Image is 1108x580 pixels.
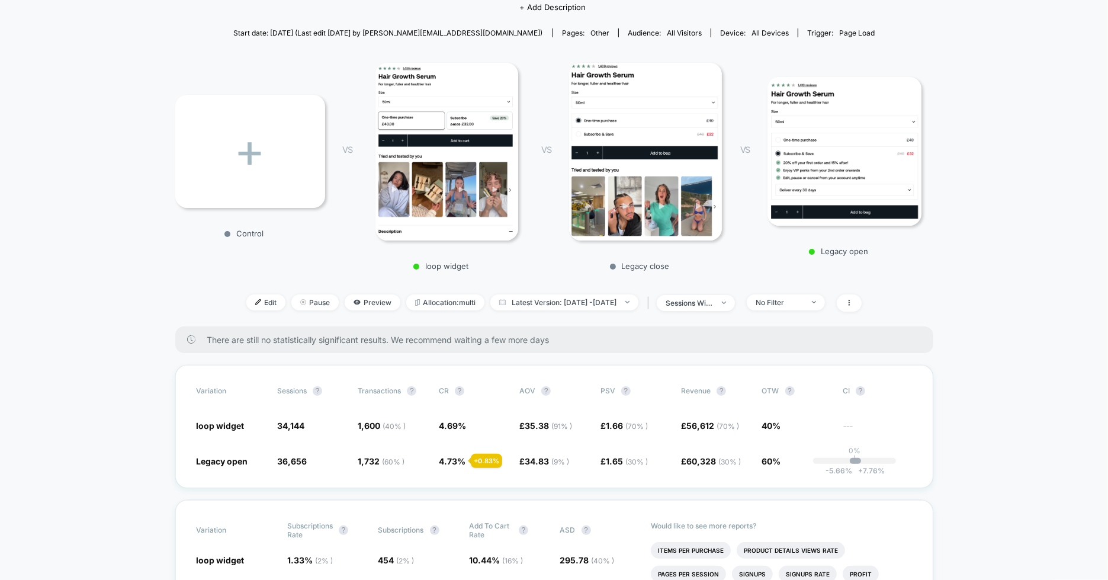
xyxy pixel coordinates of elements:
[277,421,304,431] span: 34,144
[197,555,245,565] span: loop widget
[519,2,586,14] span: + Add Description
[469,555,523,565] span: 10.44 %
[519,386,535,395] span: AOV
[378,555,415,565] span: 454
[378,525,424,534] span: Subscriptions
[625,301,630,303] img: end
[625,457,648,466] span: ( 30 % )
[541,386,551,396] button: ?
[233,28,542,37] span: Start date: [DATE] (Last edit [DATE] by [PERSON_NAME][EMAIL_ADDRESS][DOMAIN_NAME])
[499,299,506,305] img: calendar
[563,261,717,271] p: Legacy close
[762,456,781,466] span: 60%
[651,542,731,559] li: Items Per Purchase
[600,421,648,431] span: £
[751,28,789,37] span: all devices
[277,386,307,395] span: Sessions
[345,294,400,310] span: Preview
[519,421,572,431] span: £
[625,422,648,431] span: ( 70 % )
[667,28,702,37] span: All Visitors
[722,302,726,304] img: end
[718,457,741,466] span: ( 30 % )
[737,542,845,559] li: Product Details Views Rate
[525,456,569,466] span: 34.83
[343,145,352,155] span: VS
[382,457,404,466] span: ( 60 % )
[590,28,609,37] span: other
[541,145,551,155] span: VS
[358,421,406,431] span: 1,600
[762,421,781,431] span: 40%
[560,525,576,534] span: ASD
[197,386,262,396] span: Variation
[756,298,803,307] div: No Filter
[358,386,401,395] span: Transactions
[255,299,261,305] img: edit
[291,294,339,310] span: Pause
[490,294,638,310] span: Latest Version: [DATE] - [DATE]
[551,457,569,466] span: ( 9 % )
[582,525,591,535] button: ?
[717,386,726,396] button: ?
[455,386,464,396] button: ?
[826,466,853,475] span: -5.66 %
[439,456,465,466] span: 4.73 %
[415,299,420,306] img: rebalance
[762,386,827,396] span: OTW
[856,386,865,396] button: ?
[560,555,615,565] span: 295.78
[277,456,307,466] span: 36,656
[175,95,325,208] div: +
[600,386,615,395] span: PSV
[315,556,333,565] span: ( 2 % )
[197,456,248,466] span: Legacy open
[197,521,262,539] span: Variation
[651,521,912,530] p: Would like to see more reports?
[681,386,711,395] span: Revenue
[606,456,648,466] span: 1.65
[812,301,816,303] img: end
[681,421,739,431] span: £
[383,422,406,431] span: ( 40 % )
[525,421,572,431] span: 35.38
[407,386,416,396] button: ?
[767,77,921,226] img: Legacy open main
[843,386,908,396] span: CI
[300,299,306,305] img: end
[430,525,439,535] button: ?
[711,28,798,37] span: Device:
[843,422,911,431] span: ---
[569,63,722,241] img: Legacy close main
[785,386,795,396] button: ?
[762,246,916,256] p: Legacy open
[169,229,319,238] p: Control
[519,456,569,466] span: £
[439,386,449,395] span: CR
[600,456,648,466] span: £
[406,294,484,310] span: Allocation: multi
[197,421,245,431] span: loop widget
[364,261,518,271] p: loop widget
[628,28,702,37] div: Audience:
[807,28,875,37] div: Trigger:
[740,145,750,155] span: VS
[666,299,713,307] div: sessions with impression
[375,63,518,241] img: loop widget main
[717,422,739,431] span: ( 70 % )
[592,556,615,565] span: ( 40 % )
[246,294,285,310] span: Edit
[849,446,860,455] p: 0%
[853,455,856,464] p: |
[686,421,739,431] span: 56,612
[839,28,875,37] span: Page Load
[644,294,657,312] span: |
[621,386,631,396] button: ?
[681,456,741,466] span: £
[469,521,513,539] span: Add To Cart Rate
[313,386,322,396] button: ?
[397,556,415,565] span: ( 2 % )
[287,521,333,539] span: Subscriptions Rate
[358,456,404,466] span: 1,732
[502,556,523,565] span: ( 16 % )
